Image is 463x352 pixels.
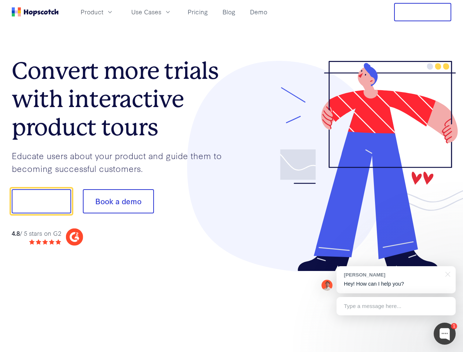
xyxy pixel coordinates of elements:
button: Book a demo [83,189,154,213]
div: [PERSON_NAME] [344,271,441,278]
a: Demo [247,6,270,18]
a: Blog [220,6,238,18]
button: Show me! [12,189,71,213]
p: Educate users about your product and guide them to becoming successful customers. [12,149,232,175]
strong: 4.8 [12,229,20,237]
span: Use Cases [131,7,161,16]
span: Product [81,7,103,16]
button: Free Trial [394,3,451,21]
div: / 5 stars on G2 [12,229,61,238]
button: Use Cases [127,6,176,18]
button: Product [76,6,118,18]
a: Home [12,7,59,16]
p: Hey! How can I help you? [344,280,448,288]
div: 1 [451,323,457,329]
img: Mark Spera [321,280,332,291]
h1: Convert more trials with interactive product tours [12,57,232,141]
div: Type a message here... [337,297,456,315]
a: Pricing [185,6,211,18]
